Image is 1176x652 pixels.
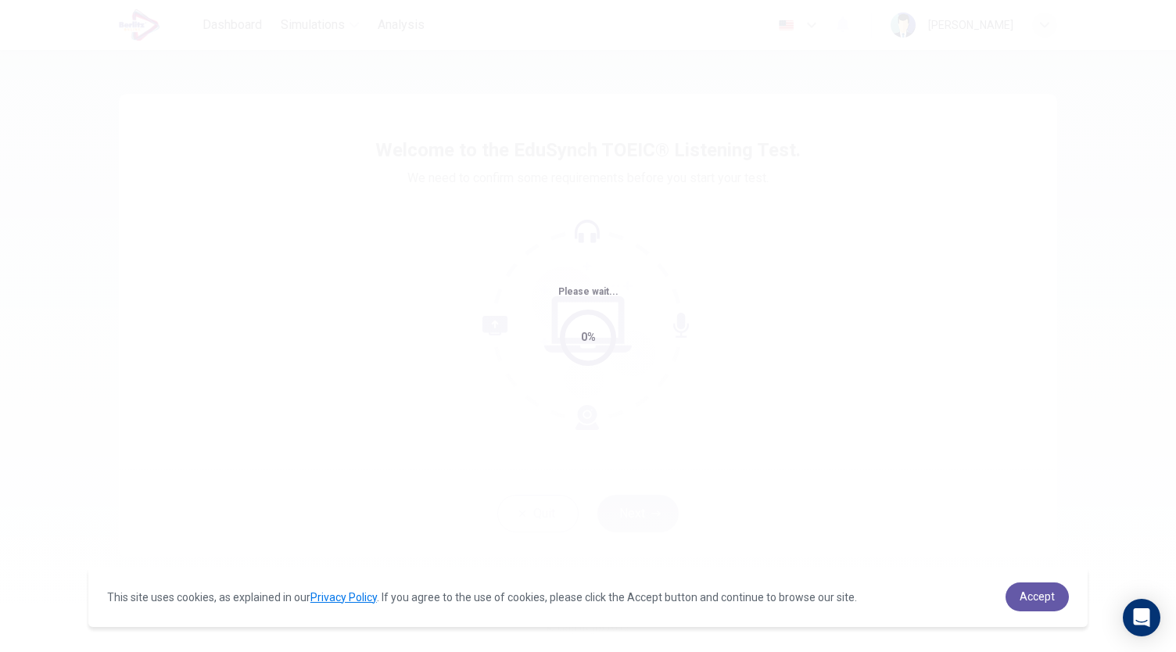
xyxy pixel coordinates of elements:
a: Privacy Policy [310,591,377,604]
div: Open Intercom Messenger [1123,599,1160,636]
span: This site uses cookies, as explained in our . If you agree to the use of cookies, please click th... [107,591,857,604]
div: 0% [581,328,596,346]
a: dismiss cookie message [1006,582,1069,611]
div: cookieconsent [88,567,1088,627]
span: Accept [1020,590,1055,603]
span: Please wait... [558,286,618,297]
